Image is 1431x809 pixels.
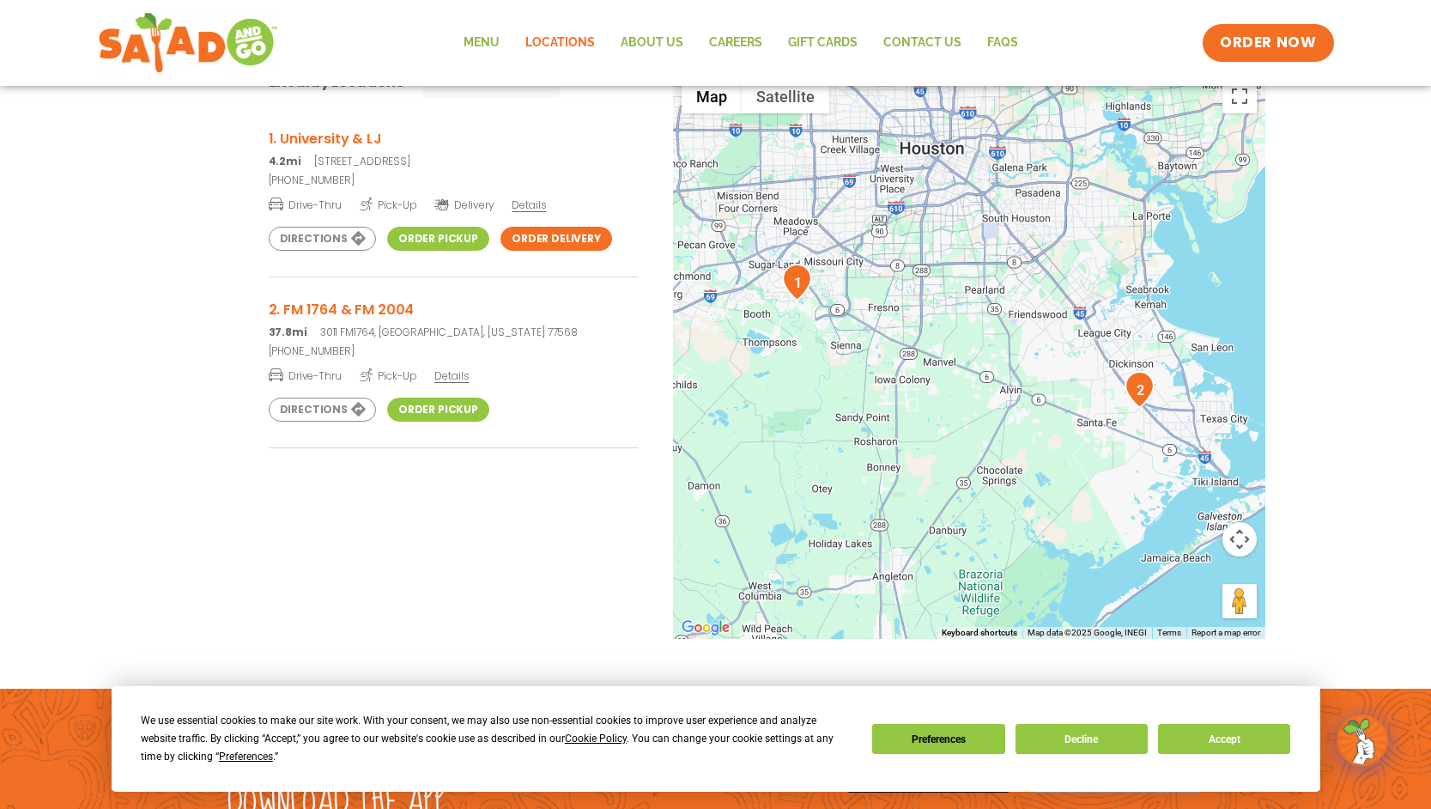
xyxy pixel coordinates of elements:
[1016,724,1148,754] button: Decline
[387,227,489,251] a: Order Pickup
[1158,724,1290,754] button: Accept
[870,23,974,63] a: Contact Us
[269,173,638,188] a: [PHONE_NUMBER]
[1222,79,1257,113] button: Toggle fullscreen view
[1125,371,1155,408] div: 2
[512,23,608,63] a: Locations
[269,128,638,169] a: 1. University & LJ 4.2mi[STREET_ADDRESS]
[269,344,638,359] a: [PHONE_NUMBER]
[1028,628,1147,637] span: Map data ©2025 Google, INEGI
[269,192,638,213] a: Drive-Thru Pick-Up Delivery Details
[269,325,638,340] p: 3011 FM1764, [GEOGRAPHIC_DATA], [US_STATE] 77568
[512,198,546,212] span: Details
[1157,628,1181,637] a: Terms (opens in new tab)
[219,751,273,763] span: Preferences
[1222,522,1257,557] button: Map camera controls
[942,627,1017,639] button: Keyboard shortcuts
[434,368,469,383] span: Details
[269,362,638,384] a: Drive-Thru Pick-Up Details
[141,712,852,766] div: We use essential cookies to make our site work. With your consent, we may also use non-essential ...
[872,724,1004,754] button: Preferences
[451,23,1031,63] nav: Menu
[269,398,376,422] a: Directions
[1338,716,1386,764] img: wpChatIcon
[500,227,612,251] a: Order Delivery
[269,154,301,168] strong: 4.2mi
[608,23,696,63] a: About Us
[269,299,638,340] a: 2. FM 1764 & FM 2004 37.8mi3011 FM1764, [GEOGRAPHIC_DATA], [US_STATE] 77568
[112,686,1320,792] div: Cookie Consent Prompt
[360,196,417,213] span: Pick-Up
[677,617,734,639] img: Google
[696,23,775,63] a: Careers
[387,398,489,422] a: Order Pickup
[434,198,494,213] span: Delivery
[98,9,279,77] img: new-SAG-logo-768×292
[742,79,829,113] button: Show satellite imagery
[451,23,512,63] a: Menu
[1203,24,1333,62] a: ORDER NOW
[565,733,627,745] span: Cookie Policy
[269,154,638,169] p: [STREET_ADDRESS]
[269,196,342,213] span: Drive-Thru
[269,299,638,320] h3: 2. FM 1764 & FM 2004
[682,79,742,113] button: Show street map
[1220,33,1316,53] span: ORDER NOW
[1222,584,1257,618] button: Drag Pegman onto the map to open Street View
[269,227,376,251] a: Directions
[782,264,812,301] div: 1
[1191,628,1260,637] a: Report a map error
[269,367,342,384] span: Drive-Thru
[677,617,734,639] a: Open this area in Google Maps (opens a new window)
[974,23,1031,63] a: FAQs
[360,367,417,384] span: Pick-Up
[775,23,870,63] a: GIFT CARDS
[269,325,307,339] strong: 37.8mi
[269,128,638,149] h3: 1. University & LJ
